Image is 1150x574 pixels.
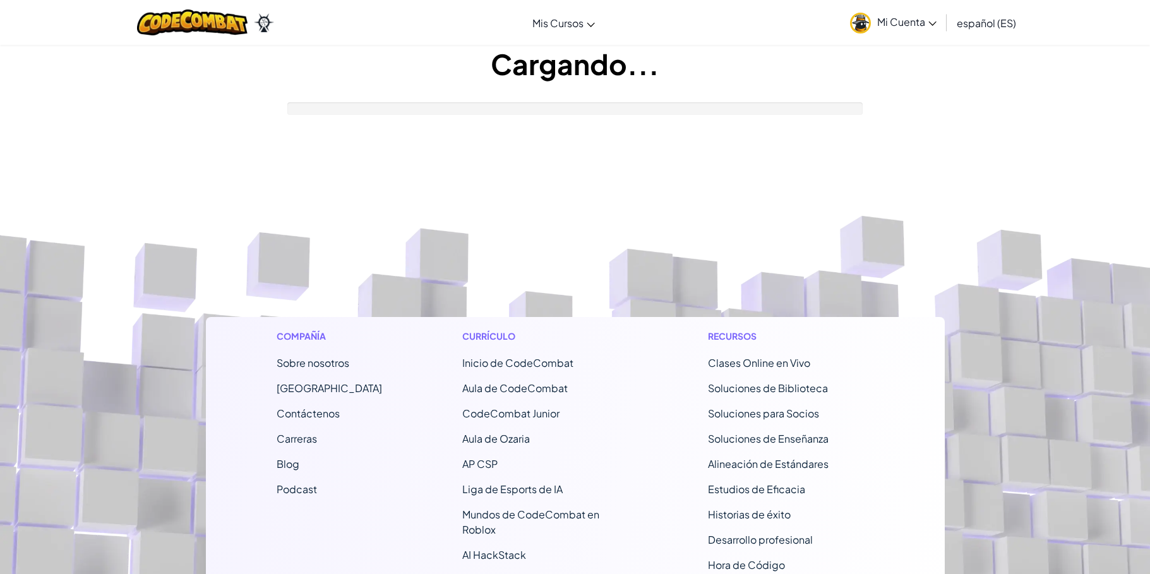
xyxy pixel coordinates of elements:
a: Hora de Código [708,558,785,571]
span: Inicio de CodeCombat [462,356,573,369]
img: avatar [850,13,871,33]
a: Soluciones de Enseñanza [708,432,829,445]
a: Mi Cuenta [844,3,943,42]
a: Carreras [277,432,317,445]
a: Podcast [277,482,317,496]
a: AI HackStack [462,548,526,561]
a: Alineación de Estándares [708,457,829,470]
span: Mis Cursos [532,16,584,30]
a: Aula de CodeCombat [462,381,568,395]
a: Mis Cursos [526,6,601,40]
h1: Compañía [277,330,382,343]
a: Sobre nosotros [277,356,349,369]
a: Clases Online en Vivo [708,356,810,369]
a: Estudios de Eficacia [708,482,805,496]
span: Mi Cuenta [877,15,937,28]
h1: Currículo [462,330,628,343]
a: AP CSP [462,457,498,470]
h1: Recursos [708,330,874,343]
a: Soluciones para Socios [708,407,819,420]
img: CodeCombat logo [137,9,248,35]
a: Blog [277,457,299,470]
a: Desarrollo profesional [708,533,813,546]
a: Aula de Ozaria [462,432,530,445]
img: Ozaria [254,13,274,32]
a: Liga de Esports de IA [462,482,563,496]
a: español (ES) [950,6,1022,40]
span: Contáctenos [277,407,340,420]
a: Soluciones de Biblioteca [708,381,828,395]
a: Mundos de CodeCombat en Roblox [462,508,599,536]
a: CodeCombat Junior [462,407,560,420]
span: español (ES) [957,16,1016,30]
a: Historias de éxito [708,508,791,521]
a: [GEOGRAPHIC_DATA] [277,381,382,395]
